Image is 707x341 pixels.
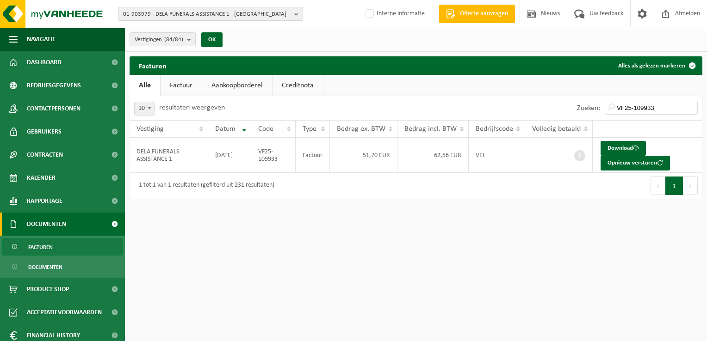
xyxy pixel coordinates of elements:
[130,138,208,173] td: DELA FUNERALS ASSISTANCE 1
[683,177,698,195] button: Next
[118,7,303,21] button: 01-903979 - DELA FUNERALS ASSISTANCE 1 - [GEOGRAPHIC_DATA]
[2,258,123,275] a: Documenten
[135,102,154,115] span: 10
[27,120,62,143] span: Gebruikers
[601,156,670,170] button: Opnieuw versturen
[364,7,425,21] label: Interne informatie
[130,32,196,46] button: Vestigingen(84/84)
[476,125,513,133] span: Bedrijfscode
[130,75,160,96] a: Alle
[397,138,469,173] td: 62,56 EUR
[159,104,225,111] label: resultaten weergeven
[404,125,457,133] span: Bedrag incl. BTW
[601,141,646,156] a: Download
[123,7,291,21] span: 01-903979 - DELA FUNERALS ASSISTANCE 1 - [GEOGRAPHIC_DATA]
[135,33,183,47] span: Vestigingen
[337,125,385,133] span: Bedrag ex. BTW
[134,102,155,116] span: 10
[28,238,53,256] span: Facturen
[651,177,665,195] button: Previous
[296,138,330,173] td: Factuur
[215,125,236,133] span: Datum
[27,97,81,120] span: Contactpersonen
[469,138,525,173] td: VEL
[201,32,223,47] button: OK
[258,125,273,133] span: Code
[27,301,102,324] span: Acceptatievoorwaarden
[202,75,272,96] a: Aankoopborderel
[251,138,296,173] td: VF25-109933
[303,125,316,133] span: Type
[161,75,202,96] a: Factuur
[27,213,66,236] span: Documenten
[577,104,600,112] label: Zoeken:
[458,9,510,18] span: Offerte aanvragen
[27,74,81,97] span: Bedrijfsgegevens
[439,5,515,23] a: Offerte aanvragen
[665,177,683,195] button: 1
[164,37,183,43] count: (84/84)
[27,278,69,301] span: Product Shop
[27,28,56,51] span: Navigatie
[130,56,176,74] h2: Facturen
[136,125,164,133] span: Vestiging
[208,138,251,173] td: [DATE]
[330,138,397,173] td: 51,70 EUR
[28,258,62,276] span: Documenten
[27,51,62,74] span: Dashboard
[134,177,274,194] div: 1 tot 1 van 1 resultaten (gefilterd uit 231 resultaten)
[27,166,56,189] span: Kalender
[611,56,701,75] button: Alles als gelezen markeren
[27,189,62,213] span: Rapportage
[27,143,63,166] span: Contracten
[2,238,123,256] a: Facturen
[273,75,323,96] a: Creditnota
[532,125,581,133] span: Volledig betaald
